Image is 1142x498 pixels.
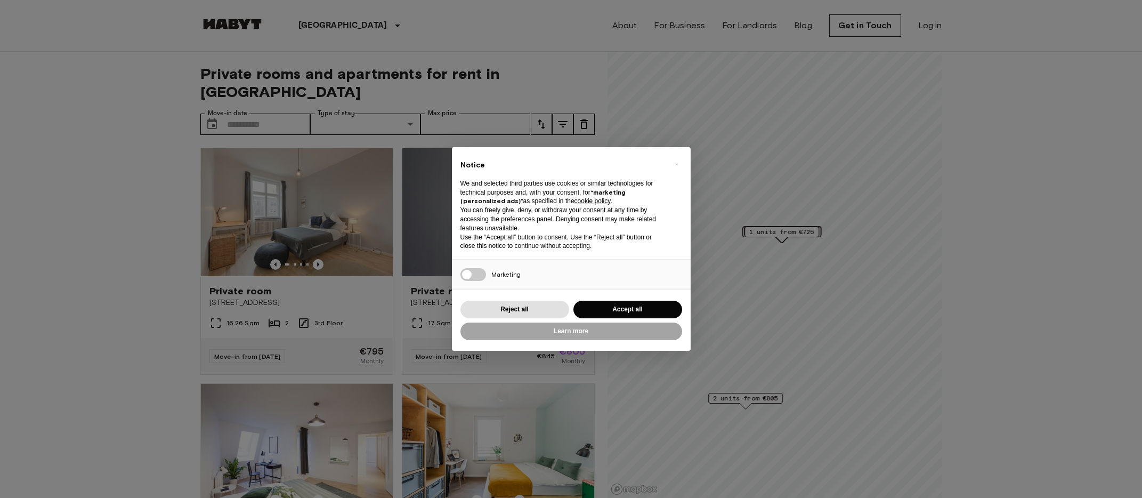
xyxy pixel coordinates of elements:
[573,301,682,318] button: Accept all
[668,156,685,173] button: Close this notice
[460,233,665,251] p: Use the “Accept all” button to consent. Use the “Reject all” button or close this notice to conti...
[460,179,665,206] p: We and selected third parties use cookies or similar technologies for technical purposes and, wit...
[675,158,678,171] span: ×
[460,323,682,340] button: Learn more
[460,206,665,232] p: You can freely give, deny, or withdraw your consent at any time by accessing the preferences pane...
[460,301,569,318] button: Reject all
[574,197,611,205] a: cookie policy
[460,188,626,205] strong: “marketing (personalized ads)”
[491,270,521,278] span: Marketing
[460,160,665,171] h2: Notice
